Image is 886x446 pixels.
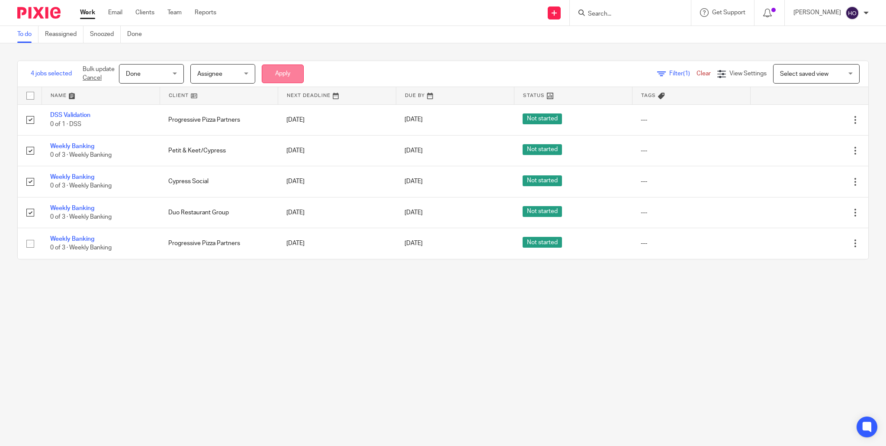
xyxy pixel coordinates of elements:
a: Team [167,8,182,17]
div: --- [641,208,742,217]
a: Done [127,26,148,43]
span: Not started [523,175,562,186]
div: --- [641,177,742,186]
td: Progressive Pizza Partners [160,104,278,135]
a: Clients [135,8,154,17]
span: (1) [683,71,690,77]
span: 4 jobs selected [31,69,72,78]
a: To do [17,26,39,43]
span: Not started [523,113,562,124]
p: Bulk update [83,65,115,83]
a: DSS Validation [50,112,90,118]
button: Apply [262,65,304,83]
a: Reassigned [45,26,83,43]
a: Weekly Banking [50,236,94,242]
span: View Settings [729,71,767,77]
a: Cancel [83,75,102,81]
td: [DATE] [278,135,396,166]
span: Select saved view [780,71,828,77]
div: --- [641,239,742,248]
td: Petit & Keet/Cypress [160,135,278,166]
img: Pixie [17,7,61,19]
a: Clear [697,71,711,77]
a: Snoozed [90,26,121,43]
td: Progressive Pizza Partners [160,228,278,259]
div: --- [641,116,742,124]
span: [DATE] [404,148,423,154]
span: Assignee [197,71,222,77]
span: Tags [641,93,656,98]
span: Not started [523,206,562,217]
span: [DATE] [404,210,423,216]
span: Filter [669,71,697,77]
a: Work [80,8,95,17]
p: [PERSON_NAME] [793,8,841,17]
td: [DATE] [278,197,396,228]
span: 0 of 3 · Weekly Banking [50,214,112,220]
span: Not started [523,237,562,248]
td: Duo Restaurant Group [160,197,278,228]
a: Weekly Banking [50,174,94,180]
span: Get Support [712,10,745,16]
input: Search [587,10,665,18]
span: 0 of 3 · Weekly Banking [50,245,112,251]
span: 0 of 3 · Weekly Banking [50,183,112,189]
span: [DATE] [404,117,423,123]
a: Reports [195,8,216,17]
a: Weekly Banking [50,143,94,149]
img: svg%3E [845,6,859,20]
td: [DATE] [278,228,396,259]
div: --- [641,146,742,155]
span: [DATE] [404,178,423,184]
span: 0 of 3 · Weekly Banking [50,152,112,158]
span: Done [126,71,141,77]
span: Not started [523,144,562,155]
td: [DATE] [278,104,396,135]
a: Email [108,8,122,17]
a: Weekly Banking [50,205,94,211]
span: 0 of 1 · DSS [50,121,81,127]
td: Cypress Social [160,166,278,197]
span: [DATE] [404,240,423,246]
td: [DATE] [278,166,396,197]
